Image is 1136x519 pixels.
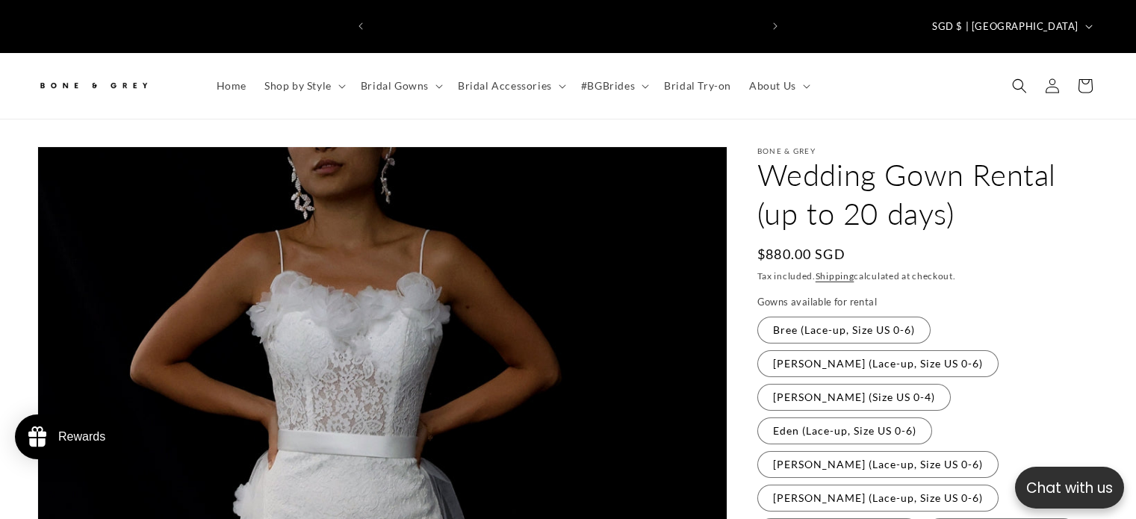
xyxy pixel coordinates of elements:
[923,12,1099,40] button: SGD $ | [GEOGRAPHIC_DATA]
[255,70,352,102] summary: Shop by Style
[1015,477,1124,499] p: Chat with us
[217,79,246,93] span: Home
[757,269,1099,284] div: Tax included. calculated at checkout.
[352,70,449,102] summary: Bridal Gowns
[757,244,845,264] span: $880.00 SGD
[757,417,932,444] label: Eden (Lace-up, Size US 0-6)
[757,451,999,478] label: [PERSON_NAME] (Lace-up, Size US 0-6)
[757,155,1099,233] h1: Wedding Gown Rental (up to 20 days)
[664,79,731,93] span: Bridal Try-on
[344,12,377,40] button: Previous announcement
[581,79,635,93] span: #BGBrides
[757,485,999,512] label: [PERSON_NAME] (Lace-up, Size US 0-6)
[572,70,655,102] summary: #BGBrides
[32,68,193,104] a: Bone and Grey Bridal
[208,70,255,102] a: Home
[757,295,878,310] legend: Gowns available for rental
[932,19,1078,34] span: SGD $ | [GEOGRAPHIC_DATA]
[816,270,854,282] a: Shipping
[655,70,740,102] a: Bridal Try-on
[449,70,572,102] summary: Bridal Accessories
[1015,467,1124,509] button: Open chatbox
[759,12,792,40] button: Next announcement
[58,430,105,444] div: Rewards
[361,79,429,93] span: Bridal Gowns
[757,350,999,377] label: [PERSON_NAME] (Lace-up, Size US 0-6)
[1003,69,1036,102] summary: Search
[740,70,816,102] summary: About Us
[757,384,951,411] label: [PERSON_NAME] (Size US 0-4)
[749,79,796,93] span: About Us
[757,317,931,344] label: Bree (Lace-up, Size US 0-6)
[37,73,149,98] img: Bone and Grey Bridal
[458,79,552,93] span: Bridal Accessories
[757,146,1099,155] p: Bone & Grey
[264,79,332,93] span: Shop by Style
